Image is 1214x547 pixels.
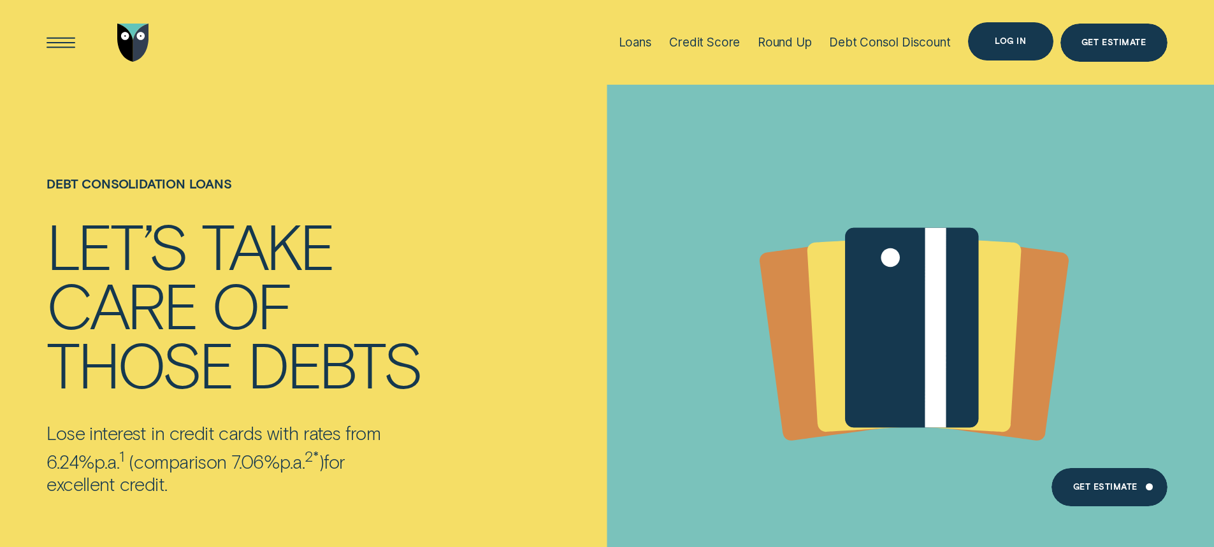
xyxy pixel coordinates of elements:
img: Wisr [117,24,149,62]
span: Per Annum [280,450,305,472]
div: Credit Score [669,35,740,50]
span: ) [319,450,324,472]
button: Log in [968,22,1053,60]
a: Get Estimate [1060,24,1167,62]
span: Per Annum [94,450,119,472]
div: CARE [47,274,196,334]
div: TAKE [201,215,333,274]
p: Lose interest in credit cards with rates from 6.24% comparison 7.06% for excellent credit. [47,422,415,496]
div: DEBTS [247,334,421,393]
span: ( [129,450,134,472]
div: Round Up [758,35,812,50]
div: Loans [619,35,652,50]
button: Open Menu [42,24,80,62]
div: Debt Consol Discount [829,35,950,50]
a: Get Estimate [1051,468,1167,506]
sup: 1 [119,446,124,465]
div: Log in [995,38,1026,45]
span: p.a. [280,450,305,472]
div: LET’S [47,215,187,274]
div: OF [212,274,291,334]
span: p.a. [94,450,119,472]
h1: Debt consolidation loans [47,176,421,215]
div: THOSE [47,334,233,393]
h4: LET’S TAKE CARE OF THOSE DEBTS [47,215,421,393]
